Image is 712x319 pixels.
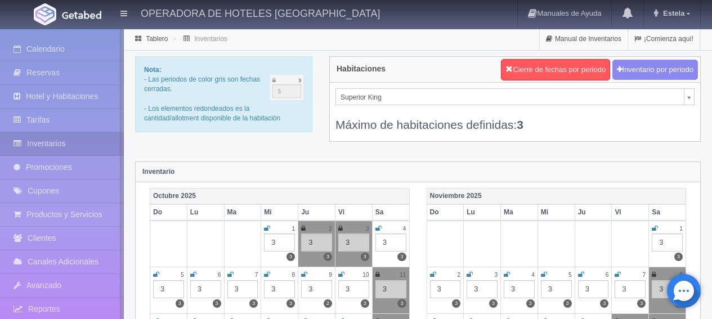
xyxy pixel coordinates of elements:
label: 3 [361,299,369,308]
small: 5 [181,272,184,278]
h4: OPERADORA DE HOTELES [GEOGRAPHIC_DATA] [141,6,380,20]
div: 3 [430,280,461,298]
div: Máximo de habitaciones definidas: [335,105,695,133]
th: Ma [501,204,538,221]
small: 7 [643,272,646,278]
small: 8 [679,272,683,278]
th: Ju [298,204,335,221]
label: 3 [213,299,221,308]
small: 4 [403,226,406,232]
th: Ju [575,204,612,221]
label: 3 [600,299,608,308]
th: Mi [261,204,298,221]
div: - Las periodos de color gris son fechas cerradas. - Los elementos redondeados es la cantidad/allo... [135,56,312,132]
label: 3 [397,299,406,308]
div: 3 [541,280,572,298]
div: 3 [338,280,369,298]
small: 3 [366,226,369,232]
small: 6 [606,272,609,278]
small: 6 [218,272,221,278]
small: 8 [292,272,295,278]
th: Vi [335,204,372,221]
small: 3 [494,272,498,278]
th: Sa [649,204,686,221]
button: Cierre de fechas por periodo [501,59,610,80]
span: Superior King [341,89,679,106]
a: Manual de Inventarios [540,28,628,50]
th: Do [427,204,464,221]
th: Vi [612,204,649,221]
strong: Inventario [142,168,174,176]
small: 7 [255,272,258,278]
img: cutoff.png [270,75,303,100]
div: 3 [652,233,683,251]
a: ¡Comienza aquí! [628,28,700,50]
div: 3 [227,280,258,298]
label: 3 [361,253,369,261]
label: 3 [563,299,572,308]
th: Lu [187,204,224,221]
small: 2 [458,272,461,278]
a: Superior King [335,88,695,105]
small: 11 [400,272,406,278]
div: 3 [338,233,369,251]
img: Getabed [34,3,56,25]
div: 3 [301,233,332,251]
th: Octubre 2025 [150,188,410,204]
a: Tablero [146,35,168,43]
div: 3 [467,280,498,298]
div: 3 [578,280,609,298]
small: 2 [329,226,332,232]
a: Inventarios [194,35,227,43]
small: 1 [292,226,295,232]
div: 3 [190,280,221,298]
div: 3 [301,280,332,298]
div: 3 [153,280,184,298]
label: 3 [249,299,258,308]
div: 3 [375,233,406,251]
label: 3 [674,253,683,261]
div: 3 [504,280,535,298]
th: Sa [372,204,409,221]
small: 5 [568,272,572,278]
label: 3 [526,299,535,308]
label: 3 [286,253,295,261]
small: 9 [329,272,332,278]
b: Nota: [144,66,162,74]
label: 3 [324,253,332,261]
th: Noviembre 2025 [427,188,686,204]
label: 3 [176,299,184,308]
label: 3 [637,299,646,308]
div: 3 [375,280,406,298]
small: 4 [531,272,535,278]
div: 3 [652,280,683,298]
div: 3 [264,280,295,298]
div: 3 [615,280,646,298]
label: 3 [286,299,295,308]
th: Lu [464,204,501,221]
th: Mi [538,204,575,221]
button: Inventario por periodo [612,60,698,80]
th: Ma [224,204,261,221]
b: 3 [517,118,523,131]
img: Getabed [62,11,101,19]
div: 3 [264,233,295,251]
label: 3 [452,299,460,308]
label: 2 [324,299,332,308]
th: Do [150,204,187,221]
label: 3 [397,253,406,261]
small: 10 [362,272,369,278]
span: Estela [660,9,684,17]
label: 3 [489,299,498,308]
h4: Habitaciones [337,65,386,73]
small: 1 [679,226,683,232]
